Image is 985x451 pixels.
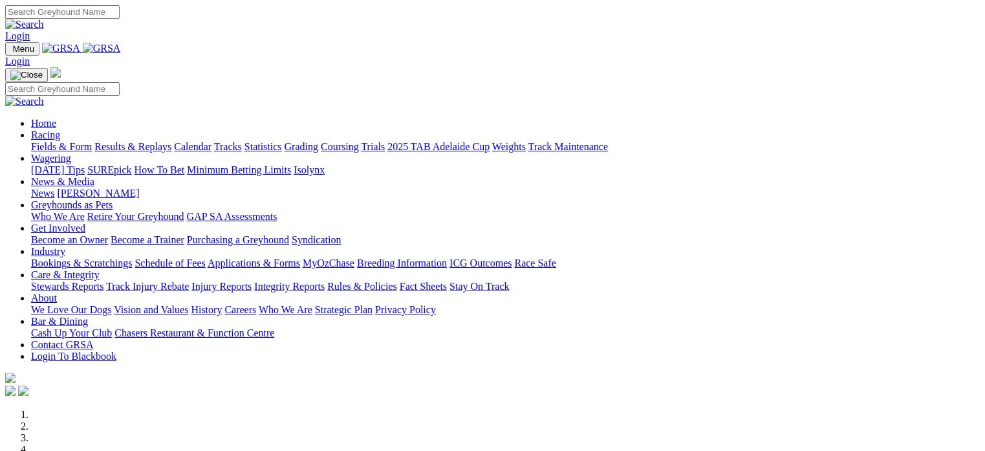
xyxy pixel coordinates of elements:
a: Applications & Forms [208,258,300,269]
a: Statistics [244,141,282,152]
a: Greyhounds as Pets [31,199,113,210]
button: Toggle navigation [5,68,48,82]
a: Integrity Reports [254,281,325,292]
a: Cash Up Your Club [31,327,112,338]
img: twitter.svg [18,386,28,396]
a: GAP SA Assessments [187,211,277,222]
a: We Love Our Dogs [31,304,111,315]
a: Trials [361,141,385,152]
img: Close [10,70,43,80]
a: Retire Your Greyhound [87,211,184,222]
a: Track Injury Rebate [106,281,189,292]
img: Search [5,96,44,107]
a: History [191,304,222,315]
input: Search [5,5,120,19]
img: GRSA [83,43,121,54]
div: Wagering [31,164,980,176]
a: Calendar [174,141,211,152]
img: facebook.svg [5,386,16,396]
a: Care & Integrity [31,269,100,280]
img: GRSA [42,43,80,54]
div: Care & Integrity [31,281,980,292]
a: Coursing [321,141,359,152]
a: Get Involved [31,223,85,234]
a: Breeding Information [357,258,447,269]
a: Tracks [214,141,242,152]
div: Get Involved [31,234,980,246]
a: Strategic Plan [315,304,373,315]
a: Industry [31,246,65,257]
a: Careers [224,304,256,315]
div: About [31,304,980,316]
a: Login [5,30,30,41]
a: 2025 TAB Adelaide Cup [387,141,490,152]
a: [PERSON_NAME] [57,188,139,199]
a: Race Safe [514,258,556,269]
a: Fields & Form [31,141,92,152]
a: Become a Trainer [111,234,184,245]
a: Wagering [31,153,71,164]
a: Become an Owner [31,234,108,245]
a: Bookings & Scratchings [31,258,132,269]
a: Grading [285,141,318,152]
a: Purchasing a Greyhound [187,234,289,245]
a: SUREpick [87,164,131,175]
a: ICG Outcomes [449,258,512,269]
a: [DATE] Tips [31,164,85,175]
span: Menu [13,44,34,54]
div: Racing [31,141,980,153]
a: Injury Reports [191,281,252,292]
a: Chasers Restaurant & Function Centre [114,327,274,338]
a: Track Maintenance [528,141,608,152]
img: logo-grsa-white.png [5,373,16,383]
div: Industry [31,258,980,269]
a: Stay On Track [449,281,509,292]
a: Login [5,56,30,67]
a: Privacy Policy [375,304,436,315]
a: Fact Sheets [400,281,447,292]
a: Login To Blackbook [31,351,116,362]
a: Bar & Dining [31,316,88,327]
img: Search [5,19,44,30]
a: News [31,188,54,199]
a: Racing [31,129,60,140]
input: Search [5,82,120,96]
a: Isolynx [294,164,325,175]
a: Weights [492,141,526,152]
a: Syndication [292,234,341,245]
img: logo-grsa-white.png [50,67,61,78]
a: Vision and Values [114,304,188,315]
a: Who We Are [259,304,312,315]
a: Home [31,118,56,129]
a: MyOzChase [303,258,354,269]
a: Rules & Policies [327,281,397,292]
a: Stewards Reports [31,281,103,292]
div: Greyhounds as Pets [31,211,980,223]
a: Schedule of Fees [135,258,205,269]
a: Minimum Betting Limits [187,164,291,175]
div: News & Media [31,188,980,199]
button: Toggle navigation [5,42,39,56]
div: Bar & Dining [31,327,980,339]
a: Results & Replays [94,141,171,152]
a: Who We Are [31,211,85,222]
a: About [31,292,57,303]
a: Contact GRSA [31,339,93,350]
a: News & Media [31,176,94,187]
a: How To Bet [135,164,185,175]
